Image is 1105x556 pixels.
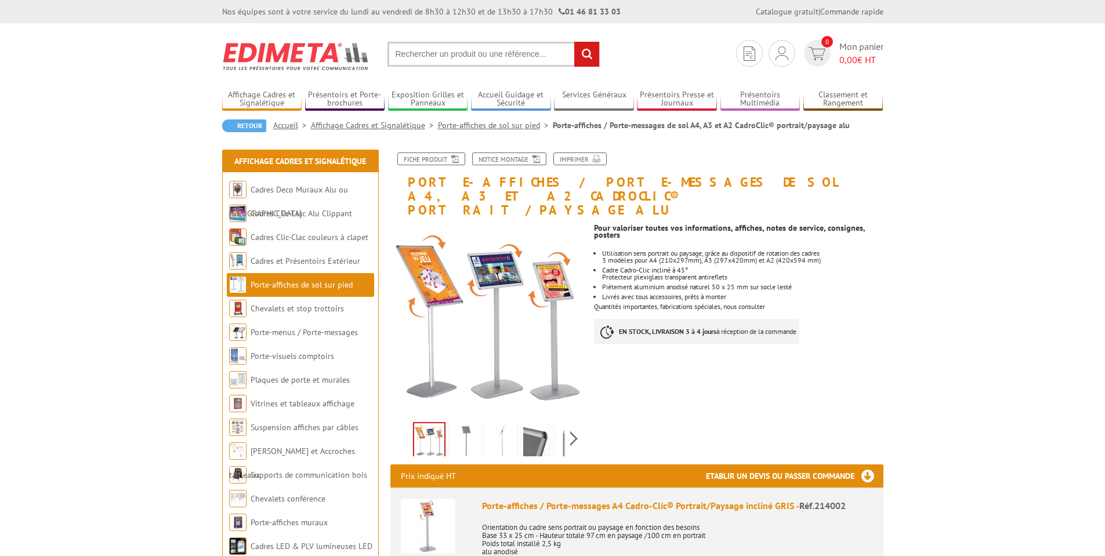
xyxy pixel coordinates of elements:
img: Plaques de porte et murales [229,371,247,388]
div: Nos équipes sont à votre service du lundi au vendredi de 8h30 à 12h30 et de 13h30 à 17h30 [222,6,621,17]
li: Cadre Cadro-Clic incliné à 45° Protecteur plexiglass transparent antireflets [602,267,883,281]
a: Retour [222,119,266,132]
li: Piètement aluminium anodisé naturel 50 x 25 mm sur socle lesté [602,284,883,290]
a: Accueil [273,120,311,130]
img: porte_affiches_214002_214003_214902.jpg [414,423,444,459]
a: Cadres Deco Muraux Alu ou [GEOGRAPHIC_DATA] [229,184,348,219]
p: 3 modèles pour A4 (210x297mm), A3 (297x420mm) et A2 (420x594 mm) [602,257,883,264]
span: 0,00 [839,54,857,66]
img: Porte-visuels comptoirs [229,347,247,365]
h3: Etablir un devis ou passer commande [706,464,883,488]
img: Vitrines et tableaux affichage [229,395,247,412]
img: Cimaises et Accroches tableaux [229,442,247,460]
img: Cadres Deco Muraux Alu ou Bois [229,181,247,198]
input: rechercher [574,42,599,67]
p: Orientation du cadre sens portrait ou paysage en fonction des besoins Base 33 x 25 cm - Hauteur t... [482,515,873,556]
img: Cadres et Présentoirs Extérieur [229,252,247,270]
a: Cadres et Présentoirs Extérieur [251,256,360,266]
a: [PERSON_NAME] et Accroches tableaux [229,446,355,480]
img: devis rapide [776,46,788,60]
img: Suspension affiches par câbles [229,419,247,436]
a: Cadres Clic-Clac Alu Clippant [251,208,352,219]
a: Catalogue gratuit [756,6,818,17]
img: Edimeta [222,35,370,78]
a: Affichage Cadres et Signalétique [234,156,366,166]
a: Classement et Rangement [803,90,883,109]
li: Porte-affiches / Porte-messages de sol A4, A3 et A2 CadroClic® portrait/paysage alu [553,119,850,131]
a: Présentoirs Presse et Journaux [637,90,717,109]
a: Services Généraux [554,90,634,109]
a: Cadres Clic-Clac couleurs à clapet [251,232,368,242]
a: Porte-visuels comptoirs [251,351,334,361]
img: devis rapide [809,47,825,60]
img: Porte-affiches muraux [229,514,247,531]
div: Quantités importantes, fabrications spéciales, nous consulter [594,217,892,356]
span: Next [568,429,579,448]
a: Suspension affiches par câbles [251,422,358,433]
img: Cadres Clic-Clac couleurs à clapet [229,228,247,246]
a: Présentoirs Multimédia [720,90,800,109]
span: Mon panier [839,40,883,67]
a: Porte-menus / Porte-messages [251,327,358,337]
a: Chevalets et stop trottoirs [251,303,344,314]
span: € HT [839,53,883,67]
img: Cadres LED & PLV lumineuses LED [229,537,247,555]
input: Rechercher un produit ou une référence... [387,42,600,67]
a: Présentoirs et Porte-brochures [305,90,385,109]
a: Exposition Grilles et Panneaux [388,90,468,109]
h1: Porte-affiches / Porte-messages de sol A4, A3 et A2 CadroClic® portrait/paysage alu [382,152,892,217]
div: Porte-affiches / Porte-messages A4 Cadro-Clic® Portrait/Paysage incliné GRIS - [482,499,873,513]
div: | [756,6,883,17]
a: Chevalets conférence [251,493,325,504]
img: Porte-affiches de sol sur pied [229,276,247,293]
a: Supports de communication bois [251,470,367,480]
p: à réception de la commande [594,319,799,344]
img: Porte-affiches / Porte-messages A4 Cadro-Clic® Portrait/Paysage incliné GRIS [401,499,455,554]
img: porte_affiches_214002_214003_profil.jpg [487,424,515,460]
a: Porte-affiches de sol sur pied [438,120,553,130]
span: Réf.214002 [799,500,846,511]
a: Imprimer [553,152,607,165]
img: porte-affiches-sol-blackline-cadres-inclines-sur-pied-droit_214002_2.jpg [559,424,587,460]
img: porte-affiches-sol-blackline-cadres-inclines-sur-pied-droit_2140002_1.jpg [523,424,551,460]
strong: Pour valoriser toutes vos informations, affiches, notes de service, consignes, posters [594,223,865,240]
strong: 01 46 81 33 03 [559,6,621,17]
p: Utilisation sens portrait ou paysage, grâce au dispositif de rotation des cadres [602,250,883,257]
p: Prix indiqué HT [401,464,456,488]
strong: EN STOCK, LIVRAISON 3 à 4 jours [619,327,716,336]
a: Affichage Cadres et Signalétique [311,120,438,130]
a: Vitrines et tableaux affichage [251,398,354,409]
a: devis rapide 0 Mon panier 0,00€ HT [801,40,883,67]
a: Porte-affiches de sol sur pied [251,279,353,290]
a: Plaques de porte et murales [251,375,350,385]
img: Chevalets et stop trottoirs [229,300,247,317]
a: Affichage Cadres et Signalétique [222,90,302,109]
img: Chevalets conférence [229,490,247,507]
a: Porte-affiches muraux [251,517,328,528]
img: Porte-menus / Porte-messages [229,324,247,341]
img: porte_affiches_214002_214003_214902.jpg [390,223,586,419]
a: Accueil Guidage et Sécurité [471,90,551,109]
a: Cadres LED & PLV lumineuses LED [251,541,372,551]
a: Notice Montage [472,152,546,165]
img: devis rapide [744,46,755,61]
a: Fiche produit [397,152,465,165]
li: Livrés avec tous accessoires, prêts à monter [602,293,883,300]
a: Commande rapide [820,6,883,17]
img: porte_affiches_214002_214003_sans_affiche.jpg [451,424,479,460]
span: 0 [821,36,833,48]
